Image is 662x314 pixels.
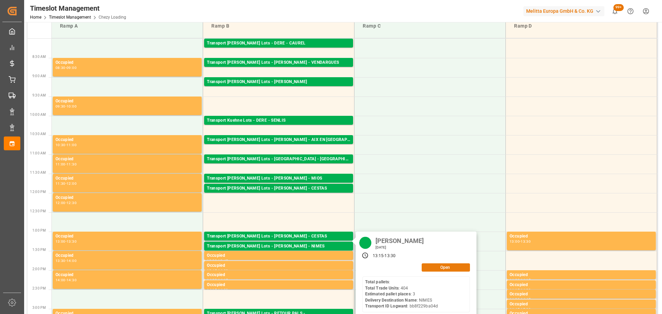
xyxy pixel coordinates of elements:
[365,298,417,303] b: Delivery Destination Name
[207,136,350,143] div: Transport [PERSON_NAME] Lots - [PERSON_NAME] - AIX EN [GEOGRAPHIC_DATA]
[56,272,199,278] div: Occupied
[207,156,350,163] div: Transport [PERSON_NAME] Lots - [GEOGRAPHIC_DATA] - [GEOGRAPHIC_DATA]
[207,117,350,124] div: Transport Kuehne Lots - DERE - SENLIS
[67,240,77,243] div: 13:30
[383,253,384,259] div: -
[56,182,66,185] div: 11:30
[32,93,46,97] span: 9:30 AM
[207,282,350,288] div: Occupied
[510,288,520,292] div: 14:15
[365,279,438,310] div: : : 404 : 3 : NIMES : bb8f229ba04d
[30,209,46,213] span: 12:30 PM
[67,278,77,282] div: 14:30
[218,269,228,272] div: 14:00
[207,269,217,272] div: 13:45
[30,113,46,117] span: 10:00 AM
[384,253,395,259] div: 13:30
[510,291,653,298] div: Occupied
[56,98,199,105] div: Occupied
[207,278,217,282] div: 14:00
[66,182,67,185] div: -
[218,259,228,262] div: 13:45
[207,66,350,72] div: Pallets: 20,TU: 464,City: [GEOGRAPHIC_DATA],Arrival: [DATE] 00:00:00
[56,163,66,166] div: 11:00
[217,288,218,292] div: -
[207,182,350,188] div: Pallets: 2,TU: 98,City: MIOS,Arrival: [DATE] 00:00:00
[66,143,67,146] div: -
[520,278,521,282] div: -
[30,15,41,20] a: Home
[207,192,350,198] div: Pallets: 2,TU: 320,City: CESTAS,Arrival: [DATE] 00:00:00
[207,185,350,192] div: Transport [PERSON_NAME] Lots - [PERSON_NAME] - CESTAS
[207,233,350,240] div: Transport [PERSON_NAME] Lots - [PERSON_NAME] - CESTAS
[523,4,607,18] button: Melitta Europa GmbH & Co. KG
[56,201,66,204] div: 12:00
[613,4,624,11] span: 99+
[30,132,46,136] span: 10:30 AM
[360,20,500,32] div: Ramp C
[56,259,66,262] div: 13:30
[207,250,350,256] div: Pallets: ,TU: 404,City: [GEOGRAPHIC_DATA],Arrival: [DATE] 00:00:00
[521,288,531,292] div: 14:30
[30,171,46,174] span: 11:30 AM
[520,308,521,311] div: -
[207,259,217,262] div: 13:30
[521,278,531,282] div: 14:15
[56,240,66,243] div: 13:00
[66,240,67,243] div: -
[520,298,521,301] div: -
[56,143,66,146] div: 10:30
[32,229,46,232] span: 1:00 PM
[365,304,408,308] b: Transport ID Logward
[207,143,350,149] div: Pallets: ,TU: 67,City: [GEOGRAPHIC_DATA],Arrival: [DATE] 00:00:00
[521,308,531,311] div: 15:00
[365,292,411,296] b: Estimated pallet places
[56,156,199,163] div: Occupied
[67,143,77,146] div: 11:00
[207,243,350,250] div: Transport [PERSON_NAME] Lots - [PERSON_NAME] - NIMES
[511,20,651,32] div: Ramp D
[207,252,350,259] div: Occupied
[32,267,46,271] span: 2:00 PM
[66,105,67,108] div: -
[66,66,67,69] div: -
[56,136,199,143] div: Occupied
[57,20,197,32] div: Ramp A
[365,286,399,291] b: Total Trade Units
[510,278,520,282] div: 14:00
[30,151,46,155] span: 11:00 AM
[32,286,46,290] span: 2:30 PM
[207,288,217,292] div: 14:15
[607,3,623,19] button: show 100 new notifications
[66,163,67,166] div: -
[217,259,218,262] div: -
[67,105,77,108] div: 10:00
[510,301,653,308] div: Occupied
[422,263,470,272] button: Open
[523,6,604,16] div: Melitta Europa GmbH & Co. KG
[56,194,199,201] div: Occupied
[373,253,384,259] div: 13:15
[521,298,531,301] div: 14:45
[56,105,66,108] div: 09:30
[207,262,350,269] div: Occupied
[66,278,67,282] div: -
[67,182,77,185] div: 12:00
[56,278,66,282] div: 14:00
[207,59,350,66] div: Transport [PERSON_NAME] Lots - [PERSON_NAME] - VENDARGUES
[32,74,46,78] span: 9:00 AM
[207,85,350,91] div: Pallets: 1,TU: ,City: CARQUEFOU,Arrival: [DATE] 00:00:00
[373,245,427,250] div: [DATE]
[207,124,350,130] div: Pallets: 2,TU: 1221,City: [GEOGRAPHIC_DATA],Arrival: [DATE] 00:00:00
[510,308,520,311] div: 14:45
[365,280,389,284] b: Total pallets
[32,306,46,310] span: 3:00 PM
[520,240,521,243] div: -
[623,3,638,19] button: Help Center
[207,79,350,85] div: Transport [PERSON_NAME] Lots - [PERSON_NAME]
[67,66,77,69] div: 09:00
[207,163,350,169] div: Pallets: ,TU: 122,City: [GEOGRAPHIC_DATA],Arrival: [DATE] 00:00:00
[209,20,349,32] div: Ramp B
[30,3,126,13] div: Timeslot Management
[510,298,520,301] div: 14:30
